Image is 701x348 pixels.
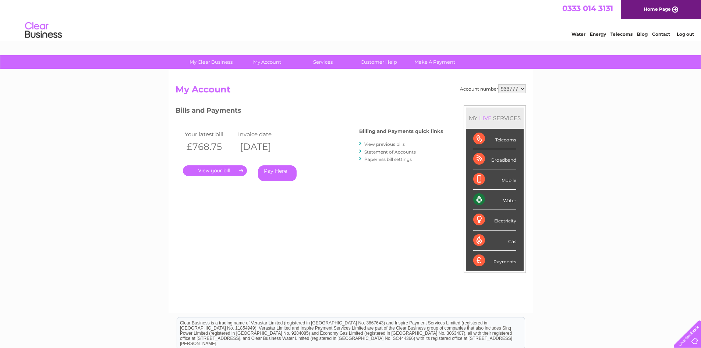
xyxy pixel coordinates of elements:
[652,31,670,37] a: Contact
[562,4,613,13] a: 0333 014 3131
[183,129,236,139] td: Your latest bill
[183,165,247,176] a: .
[177,4,525,36] div: Clear Business is a trading name of Verastar Limited (registered in [GEOGRAPHIC_DATA] No. 3667643...
[237,55,297,69] a: My Account
[258,165,297,181] a: Pay Here
[176,84,526,98] h2: My Account
[359,129,443,134] h4: Billing and Payments quick links
[637,31,648,37] a: Blog
[473,169,516,190] div: Mobile
[176,105,443,118] h3: Bills and Payments
[590,31,606,37] a: Energy
[473,149,516,169] div: Broadband
[473,231,516,251] div: Gas
[473,210,516,230] div: Electricity
[473,190,516,210] div: Water
[466,108,524,129] div: MY SERVICES
[236,129,290,139] td: Invoice date
[677,31,694,37] a: Log out
[364,141,405,147] a: View previous bills
[25,19,62,42] img: logo.png
[460,84,526,93] div: Account number
[364,149,416,155] a: Statement of Accounts
[364,157,412,162] a: Paperless bill settings
[348,55,409,69] a: Customer Help
[473,129,516,149] div: Telecoms
[473,251,516,271] div: Payments
[610,31,633,37] a: Telecoms
[293,55,353,69] a: Services
[236,139,290,154] th: [DATE]
[404,55,465,69] a: Make A Payment
[183,139,236,154] th: £768.75
[181,55,241,69] a: My Clear Business
[571,31,585,37] a: Water
[478,115,493,122] div: LIVE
